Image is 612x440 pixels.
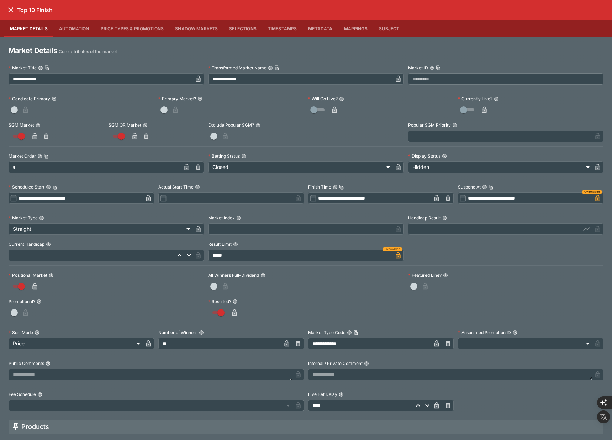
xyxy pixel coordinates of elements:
button: Shadow Markets [169,20,223,37]
p: Fee Schedule [9,391,36,397]
button: Sort Mode [35,330,39,335]
button: Automation [53,20,95,37]
p: Resulted? [208,298,231,304]
button: Promotional? [37,299,42,304]
button: Suspend AtCopy To Clipboard [482,185,487,190]
button: Market IDCopy To Clipboard [429,65,434,70]
p: Market Order [9,153,36,159]
button: Associated Promotion ID [512,330,517,335]
button: Price Types & Promotions [95,20,170,37]
p: Core attributes of the market [59,48,117,55]
button: Copy To Clipboard [44,65,49,70]
button: Copy To Clipboard [436,65,441,70]
p: Sort Mode [9,329,33,335]
button: Copy To Clipboard [44,154,49,159]
button: Will Go Live? [339,96,344,101]
button: Selections [223,20,262,37]
button: Copy To Clipboard [52,185,57,190]
p: SGM Market [9,122,34,128]
button: Live Bet Delay [339,392,344,397]
p: Featured Line? [408,272,442,278]
p: Internal / Private Comment [308,360,363,366]
p: Suspend At [458,184,481,190]
button: Betting Status [241,154,246,159]
button: Mappings [338,20,373,37]
button: SGM OR Market [143,123,148,128]
h6: Top 10 Finish [17,6,53,14]
button: Fee Schedule [37,392,42,397]
div: Hidden [408,161,592,173]
p: Associated Promotion ID [458,329,511,335]
p: Result Limit [208,241,232,247]
button: Number of Winners [199,330,204,335]
button: Copy To Clipboard [489,185,494,190]
p: Will Go Live? [308,96,338,102]
button: Market TitleCopy To Clipboard [38,65,43,70]
button: SGM Market [36,123,41,128]
button: Result Limit [233,242,238,247]
p: Transformed Market Name [208,65,267,71]
button: Market Type CodeCopy To Clipboard [347,330,352,335]
button: Copy To Clipboard [339,185,344,190]
div: Straight [9,223,192,235]
h4: Market Details [9,46,57,55]
p: Promotional? [9,298,35,304]
p: SGM OR Market [109,122,141,128]
button: Internal / Private Comment [364,361,369,366]
button: Market Index [236,216,241,221]
p: Public Comments [9,360,44,366]
p: Market Title [9,65,37,71]
button: Scheduled StartCopy To Clipboard [46,185,51,190]
p: Live Bet Delay [308,391,337,397]
p: Betting Status [208,153,240,159]
p: Popular SGM Priority [408,122,451,128]
p: Handicap Result [408,215,441,221]
p: Finish Time [308,184,331,190]
p: Market Index [208,215,235,221]
p: Current Handicap [9,241,44,247]
button: Copy To Clipboard [353,330,358,335]
span: Overridden [385,247,400,251]
button: Public Comments [46,361,51,366]
p: Exclude Popular SGM? [208,122,254,128]
p: Currently Live? [458,96,492,102]
button: Finish TimeCopy To Clipboard [333,185,338,190]
button: All Winners Full-Dividend [260,273,265,278]
button: Primary Market? [197,96,202,101]
button: Positional Market [49,273,54,278]
p: Candidate Primary [9,96,50,102]
button: Actual Start Time [195,185,200,190]
p: Display Status [408,153,440,159]
p: Actual Start Time [158,184,194,190]
button: Transformed Market NameCopy To Clipboard [268,65,273,70]
p: Market Type [9,215,38,221]
button: Popular SGM Priority [452,123,457,128]
p: All Winners Full-Dividend [208,272,259,278]
button: Subject [373,20,405,37]
button: Featured Line? [443,273,448,278]
p: Number of Winners [158,329,197,335]
div: Price [9,338,143,349]
button: Display Status [442,154,447,159]
button: Candidate Primary [52,96,57,101]
p: Scheduled Start [9,184,44,190]
p: Primary Market? [158,96,196,102]
span: Overridden [584,190,600,194]
div: Closed [208,161,392,173]
button: Metadata [302,20,338,37]
button: Current Handicap [46,242,51,247]
button: Copy To Clipboard [274,65,279,70]
button: Market OrderCopy To Clipboard [37,154,42,159]
h5: Products [21,423,49,431]
p: Market Type Code [308,329,345,335]
button: Handicap Result [442,216,447,221]
button: Market Details [4,20,53,37]
button: Timestamps [262,20,303,37]
button: Currently Live? [494,96,499,101]
button: Exclude Popular SGM? [255,123,260,128]
p: Market ID [408,65,428,71]
button: Resulted? [233,299,238,304]
button: close [4,4,17,16]
button: Market Type [39,216,44,221]
p: Positional Market [9,272,47,278]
